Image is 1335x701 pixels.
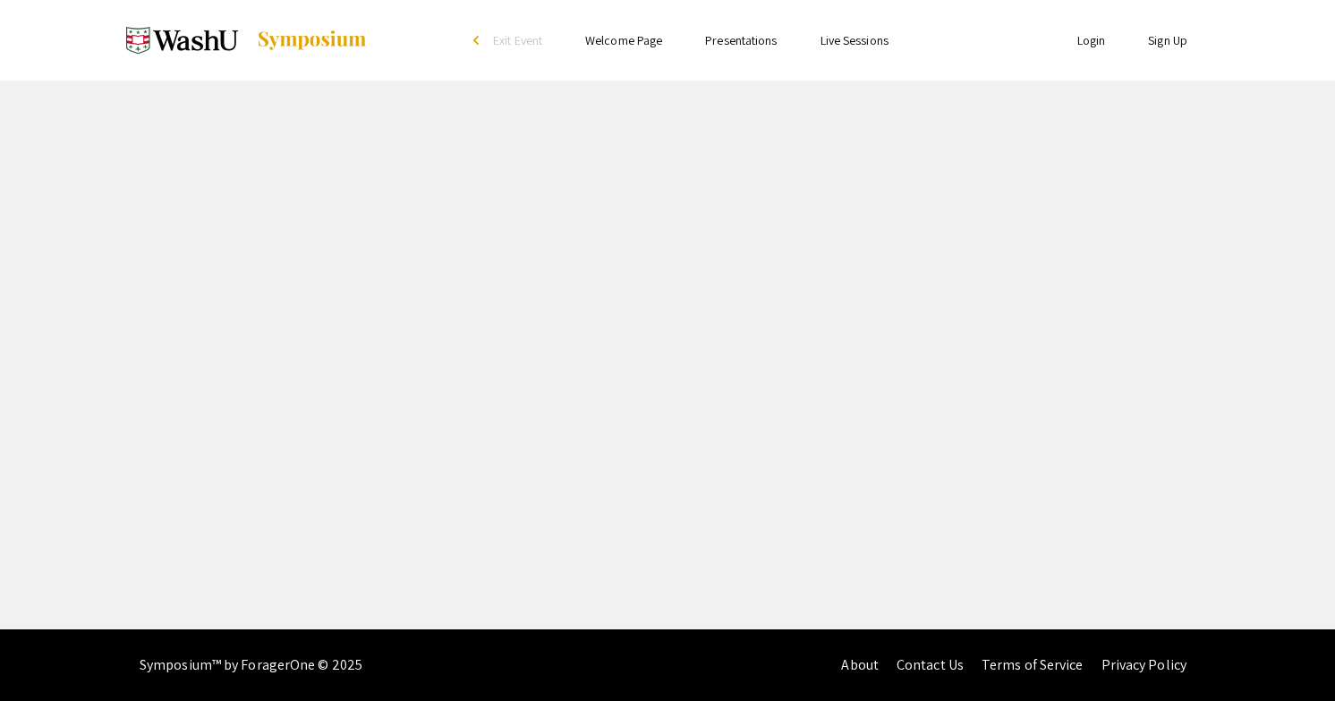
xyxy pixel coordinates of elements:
[1077,32,1106,48] a: Login
[1101,655,1186,674] a: Privacy Policy
[256,30,368,51] img: Symposium by ForagerOne
[140,629,362,701] div: Symposium™ by ForagerOne © 2025
[493,32,542,48] span: Exit Event
[897,655,964,674] a: Contact Us
[841,655,879,674] a: About
[13,620,76,688] iframe: Chat
[982,655,1084,674] a: Terms of Service
[126,18,238,63] img: Spring 2025 Undergraduate Research Symposium
[1148,32,1187,48] a: Sign Up
[126,18,368,63] a: Spring 2025 Undergraduate Research Symposium
[705,32,777,48] a: Presentations
[473,35,484,46] div: arrow_back_ios
[821,32,889,48] a: Live Sessions
[585,32,662,48] a: Welcome Page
